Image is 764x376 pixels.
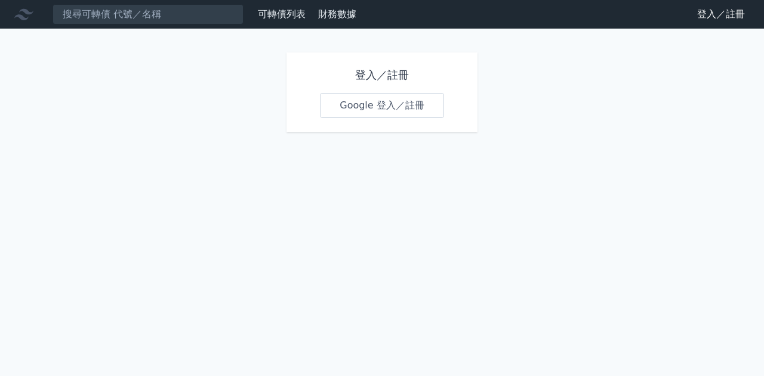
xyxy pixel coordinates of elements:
[688,5,754,24] a: 登入／註冊
[53,4,244,24] input: 搜尋可轉債 代號／名稱
[258,8,306,20] a: 可轉債列表
[320,67,444,83] h1: 登入／註冊
[318,8,356,20] a: 財務數據
[320,93,444,118] a: Google 登入／註冊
